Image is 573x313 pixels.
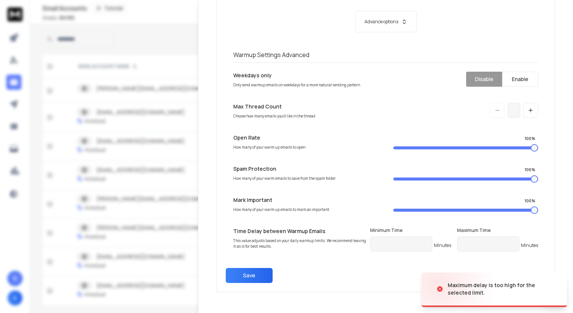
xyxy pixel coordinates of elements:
[233,207,378,212] p: How many of your warm up emails to mark as important
[233,176,378,181] p: How many of your warm emails to save from the spam folder
[522,134,538,143] div: 100 %
[233,196,378,204] p: Mark Important
[434,242,451,248] p: Minutes
[233,82,378,88] p: Only send warmup emails on weekdays for a more natural sending pattern
[233,103,378,110] p: Max Thread Count
[233,11,538,32] button: Advance options
[233,165,378,173] p: Spam Protection
[364,19,398,25] p: Advance options
[233,50,538,59] h1: Warmup Settings Advanced
[421,269,496,309] img: image
[233,227,367,235] p: Time Delay between Warmup Emails
[457,227,538,233] label: Maximum Time
[502,72,538,87] button: Enable
[233,113,378,119] p: Choose how many emails you'd like in the thread
[233,238,367,249] p: This value adjusts based on your daily warmup limits. We recommend leaving it as is for best resu...
[522,165,538,175] div: 100 %
[233,134,378,141] p: Open Rate
[448,281,558,296] div: Maximum delay is too high for the selected limit.
[233,144,378,150] p: How many of your warm up emails to open
[522,196,538,206] div: 100 %
[521,242,538,248] p: Minutes
[226,268,273,283] button: Save
[466,72,502,87] button: Disable
[370,227,451,233] label: Minimum Time
[233,72,378,79] p: Weekdays only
